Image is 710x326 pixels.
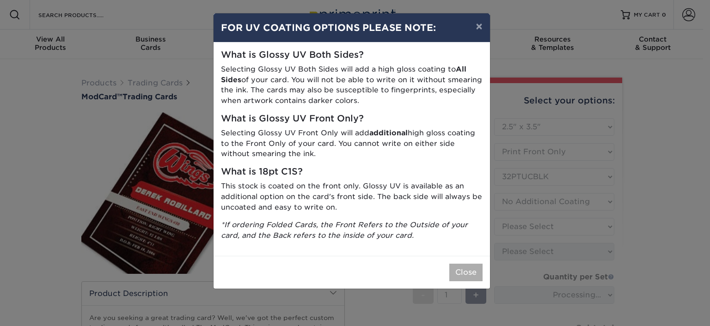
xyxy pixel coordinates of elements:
[221,65,466,84] strong: All Sides
[221,181,483,212] p: This stock is coated on the front only. Glossy UV is available as an additional option on the car...
[449,264,483,281] button: Close
[221,128,483,159] p: Selecting Glossy UV Front Only will add high gloss coating to the Front Only of your card. You ca...
[221,21,483,35] h4: FOR UV COATING OPTIONS PLEASE NOTE:
[369,128,408,137] strong: additional
[221,220,468,240] i: *If ordering Folded Cards, the Front Refers to the Outside of your card, and the Back refers to t...
[221,114,483,124] h5: What is Glossy UV Front Only?
[221,64,483,106] p: Selecting Glossy UV Both Sides will add a high gloss coating to of your card. You will not be abl...
[221,167,483,177] h5: What is 18pt C1S?
[468,13,490,39] button: ×
[221,50,483,60] h5: What is Glossy UV Both Sides?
